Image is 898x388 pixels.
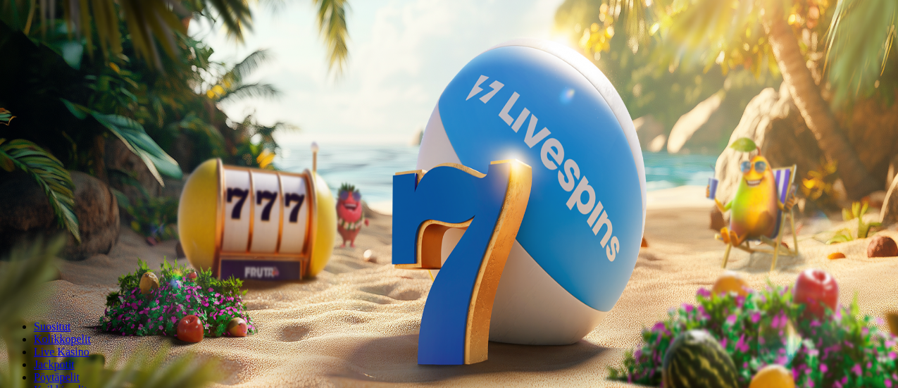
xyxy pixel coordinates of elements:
[34,371,80,383] span: Pöytäpelit
[34,320,70,332] a: Suositut
[34,346,89,358] a: Live Kasino
[34,358,75,370] a: Jackpotit
[34,333,91,345] a: Kolikkopelit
